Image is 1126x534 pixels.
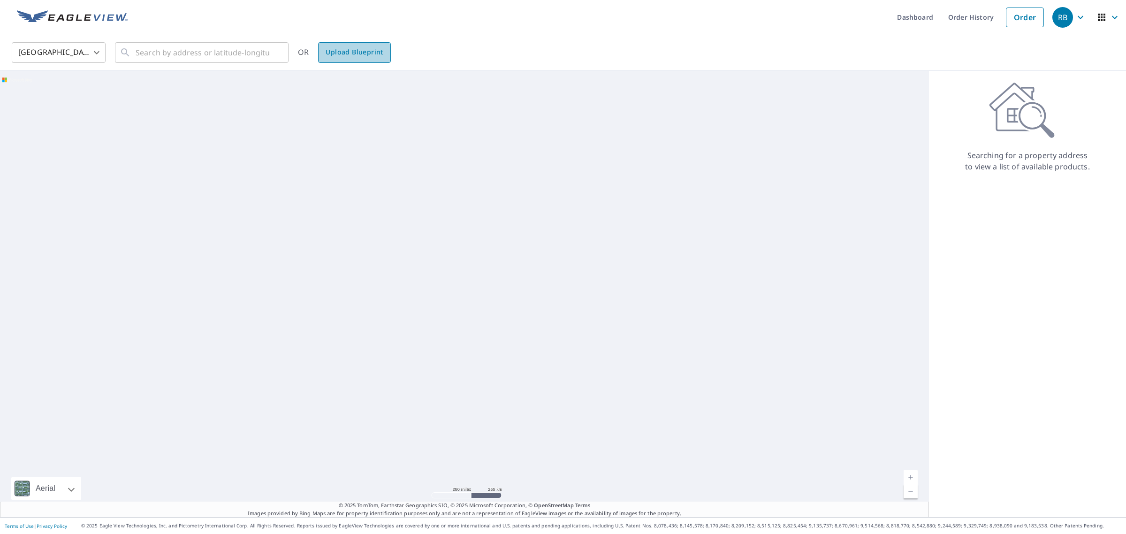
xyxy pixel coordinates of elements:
p: | [5,523,67,529]
span: © 2025 TomTom, Earthstar Geographics SIO, © 2025 Microsoft Corporation, © [339,502,591,510]
a: Current Level 5, Zoom In [904,470,918,484]
img: EV Logo [17,10,128,24]
a: Current Level 5, Zoom Out [904,484,918,498]
a: Upload Blueprint [318,42,390,63]
a: Order [1006,8,1044,27]
a: OpenStreetMap [534,502,573,509]
div: RB [1052,7,1073,28]
a: Privacy Policy [37,523,67,529]
p: Searching for a property address to view a list of available products. [965,150,1090,172]
p: © 2025 Eagle View Technologies, Inc. and Pictometry International Corp. All Rights Reserved. Repo... [81,522,1121,529]
div: Aerial [33,477,58,500]
div: Aerial [11,477,81,500]
a: Terms [575,502,591,509]
div: [GEOGRAPHIC_DATA] [12,39,106,66]
span: Upload Blueprint [326,46,383,58]
div: OR [298,42,391,63]
a: Terms of Use [5,523,34,529]
input: Search by address or latitude-longitude [136,39,269,66]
